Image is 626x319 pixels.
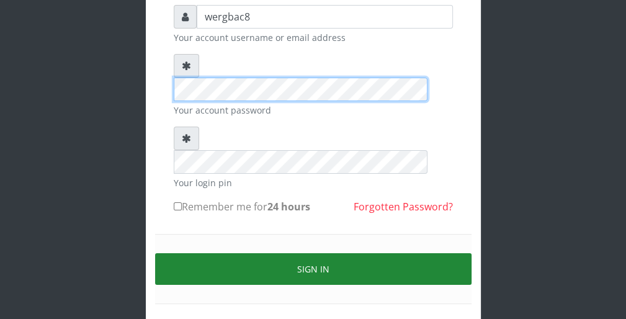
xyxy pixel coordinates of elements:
small: Your account username or email address [174,31,453,44]
input: Username or email address [197,5,453,29]
input: Remember me for24 hours [174,202,182,210]
a: Forgotten Password? [354,200,453,213]
label: Remember me for [174,199,310,214]
button: Sign in [155,253,472,285]
b: 24 hours [267,200,310,213]
small: Your login pin [174,176,453,189]
small: Your account password [174,104,453,117]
